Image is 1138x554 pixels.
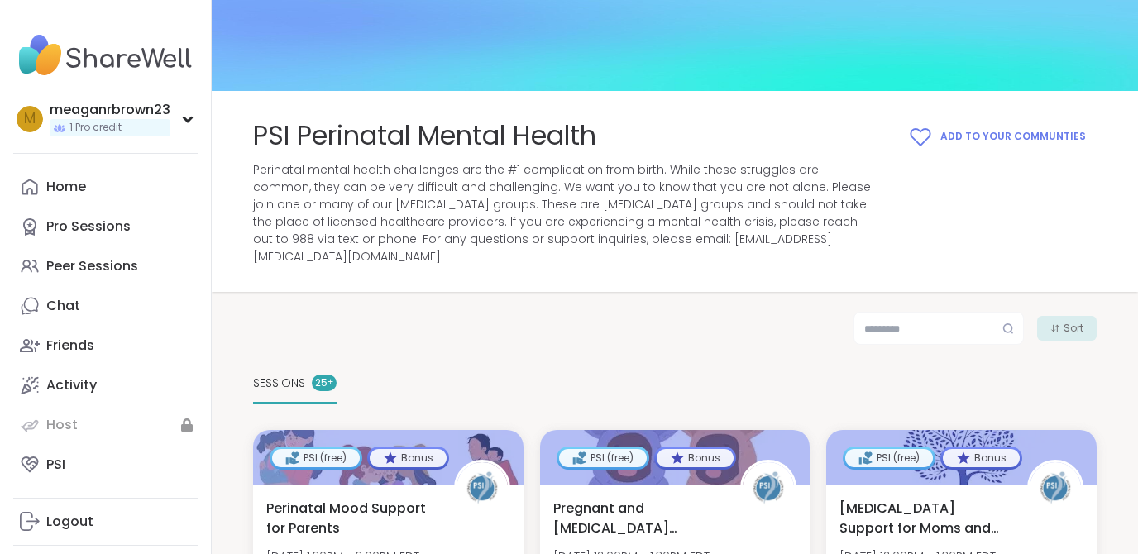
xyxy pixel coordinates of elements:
div: meaganrbrown23 [50,101,170,119]
a: Friends [13,326,198,365]
img: ShareWell Nav Logo [13,26,198,84]
div: Bonus [943,449,1020,467]
a: Host [13,405,198,445]
span: Perinatal mental health challenges are the #1 complication from birth. While these struggles are ... [253,161,876,265]
div: Logout [46,513,93,531]
div: Bonus [370,449,447,467]
a: Peer Sessions [13,246,198,286]
span: m [24,108,36,130]
a: PSI [13,445,198,485]
div: Pro Sessions [46,217,131,236]
button: Add to your Communties [896,117,1097,155]
div: Bonus [657,449,734,467]
a: Activity [13,365,198,405]
a: Logout [13,502,198,542]
div: Activity [46,376,97,394]
div: Peer Sessions [46,257,138,275]
a: Home [13,167,198,207]
div: 25 [312,375,337,391]
div: PSI [46,456,65,474]
a: Chat [13,286,198,326]
span: PSI Perinatal Mental Health [253,117,596,155]
div: Friends [46,337,94,355]
img: PSIHost2 [1030,462,1081,513]
a: Pro Sessions [13,207,198,246]
div: Chat [46,297,80,315]
span: Add to your Communties [940,129,1086,144]
span: Pregnant and [MEDICAL_DATA] Parents of Multiples [553,499,723,538]
span: Perinatal Mood Support for Parents [266,499,436,538]
pre: + [328,375,333,390]
span: [MEDICAL_DATA] Support for Moms and Birthing People [839,499,1009,538]
img: PSIHost2 [457,462,508,513]
span: Sort [1064,321,1083,336]
div: PSI (free) [845,449,933,467]
div: PSI (free) [272,449,360,467]
div: Home [46,178,86,196]
div: PSI (free) [559,449,647,467]
div: Host [46,416,78,434]
span: 1 Pro credit [69,121,122,135]
img: PSIHost2 [743,462,794,513]
span: SESSIONS [253,375,305,392]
